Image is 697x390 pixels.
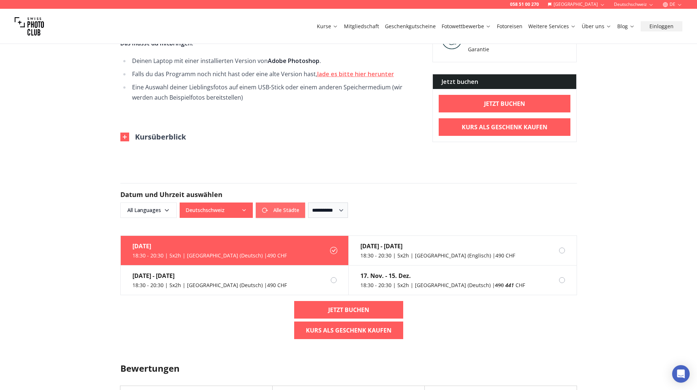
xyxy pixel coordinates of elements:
a: Kurs als Geschenk kaufen [439,118,571,136]
button: Kurse [314,21,341,31]
div: 18:30 - 20:30 | 5x2h | [GEOGRAPHIC_DATA] (Englisch) | 490 CHF [360,252,515,259]
strong: Adobe Photoshop [268,57,319,65]
h2: Datum und Uhrzeit auswählen [120,189,577,200]
li: Falls du das Programm noch nicht hast oder eine alte Version hast, [130,69,421,79]
a: Blog [617,23,635,30]
a: lade es bitte hier herunter [317,70,394,78]
img: Swiss photo club [15,12,44,41]
h3: Bewertungen [120,363,577,374]
div: Open Intercom Messenger [672,365,690,383]
b: Kurs als Geschenk kaufen [306,326,391,335]
a: Geschenkgutscheine [385,23,436,30]
div: [DATE] - [DATE] [360,242,515,250]
a: Kurse [317,23,338,30]
div: 18:30 - 20:30 | 5x2h | [GEOGRAPHIC_DATA] (Deutsch) | 490 CHF [132,282,287,289]
em: 441 [505,282,514,289]
button: Blog [614,21,638,31]
a: Mitgliedschaft [344,23,379,30]
button: Alle Städte [256,203,305,218]
li: Eine Auswahl deiner Lieblingsfotos auf einem USB-Stick oder einem anderen Speichermedium (wir wer... [130,82,421,103]
div: 17. Nov. - 15. Dez. [360,271,525,280]
a: Fotowettbewerbe [442,23,491,30]
a: Weitere Services [528,23,576,30]
div: Jetzt buchen [433,74,577,89]
img: Outline Close [120,133,129,141]
div: [DATE] - [DATE] [132,271,287,280]
a: 058 51 00 270 [510,1,539,7]
b: Jetzt buchen [328,305,369,314]
a: Fotoreisen [497,23,522,30]
a: Jetzt buchen [294,301,403,319]
a: Kurs als Geschenk kaufen [294,322,403,339]
span: All Languages [121,204,176,217]
button: Deutschschweiz [180,203,253,218]
div: [DATE] [132,242,287,250]
li: Deinen Laptop mit einer installierten Version von . [130,56,421,66]
div: 18:30 - 20:30 | 5x2h | [GEOGRAPHIC_DATA] (Deutsch) | CHF [360,282,525,289]
button: Über uns [579,21,614,31]
button: Einloggen [641,21,682,31]
a: Jetzt buchen [439,95,571,112]
b: Kurs als Geschenk kaufen [462,123,547,131]
div: 18:30 - 20:30 | 5x2h | [GEOGRAPHIC_DATA] (Deutsch) | 490 CHF [132,252,287,259]
button: Weitere Services [525,21,579,31]
button: Geschenkgutscheine [382,21,439,31]
button: Mitgliedschaft [341,21,382,31]
a: Über uns [582,23,611,30]
button: Fotoreisen [494,21,525,31]
button: All Languages [120,203,177,218]
span: 490 [495,282,504,289]
button: Fotowettbewerbe [439,21,494,31]
button: Kursüberblick [120,132,186,142]
div: Zertifiziert, Geld-zurück-Garantie [468,38,530,53]
b: Jetzt buchen [484,99,525,108]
